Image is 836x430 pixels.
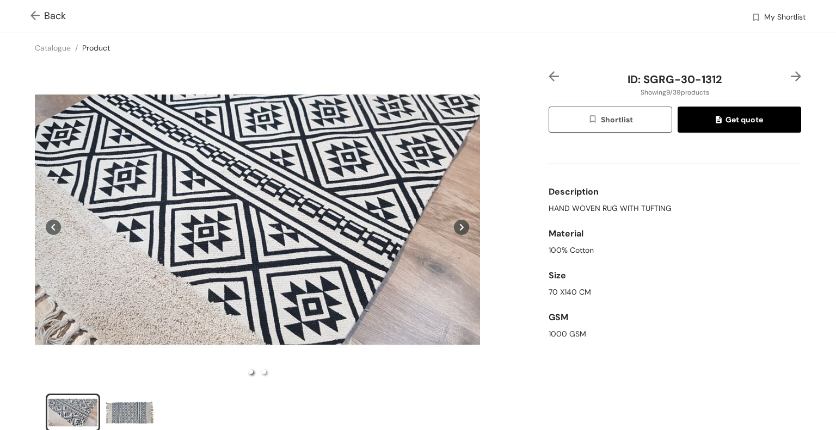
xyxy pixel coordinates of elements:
[549,223,801,245] div: Material
[549,107,672,133] button: wishlistShortlist
[641,88,709,97] span: Showing 9 / 39 products
[588,114,601,126] img: wishlist
[249,370,253,374] li: slide item 1
[82,43,110,53] a: Product
[35,43,71,53] a: Catalogue
[549,203,672,214] span: HAND WOVEN RUG WITH TUFTING
[262,370,266,374] li: slide item 2
[791,71,801,82] img: right
[549,286,801,298] div: 70 X140 CM
[549,265,801,286] div: Size
[30,11,44,22] img: Go back
[716,116,725,126] img: quote
[75,43,78,53] span: /
[549,245,801,256] div: 100% Cotton
[549,328,801,340] div: 1000 GSM
[628,72,722,86] span: ID: SGRG-30-1312
[588,114,633,126] span: Shortlist
[30,9,66,23] span: Back
[751,13,761,24] img: wishlist
[678,107,801,133] button: quoteGet quote
[549,71,559,82] img: left
[764,11,806,24] span: My Shortlist
[549,307,801,328] div: GSM
[549,181,801,203] div: Description
[716,114,763,126] span: Get quote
